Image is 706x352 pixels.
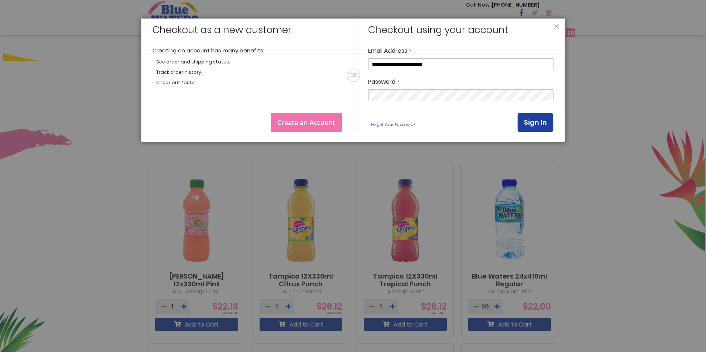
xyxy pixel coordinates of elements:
a: Forgot Your Password? [368,119,418,130]
button: Sign In [517,113,554,132]
span: Forgot Your Password? [371,121,415,128]
li: Check out faster. [156,79,342,86]
span: Create an Account [277,118,335,127]
a: Create an Account [271,113,342,132]
span: Password [368,77,395,86]
span: Sign In [524,118,547,127]
li: Track order history. [156,69,342,76]
li: See order and shipping status. [156,59,342,65]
